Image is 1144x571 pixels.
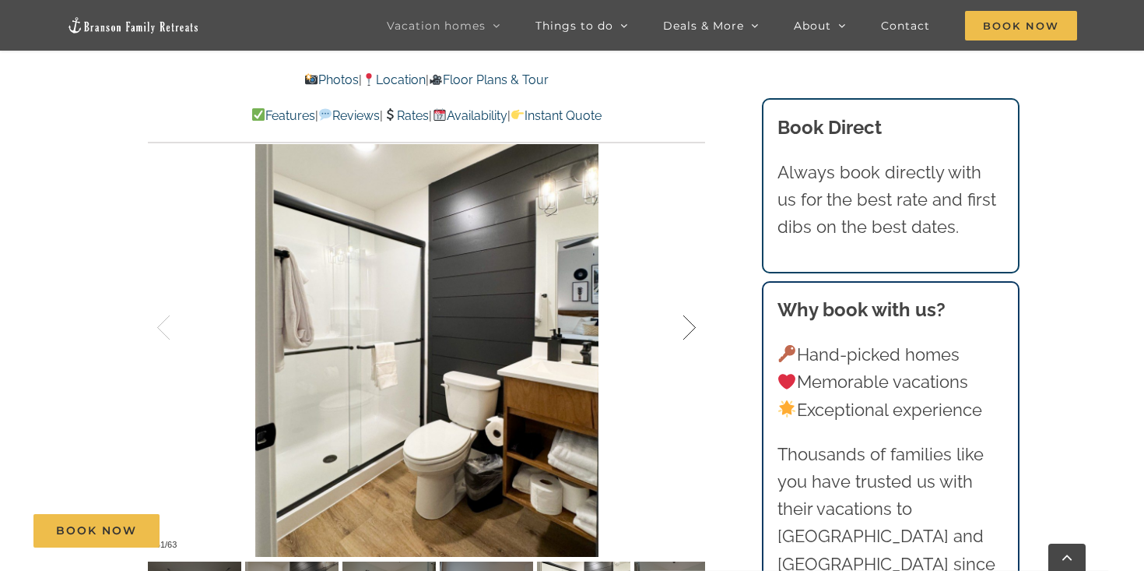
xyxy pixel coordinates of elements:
[881,20,930,31] span: Contact
[362,72,426,87] a: Location
[433,108,446,121] img: 📆
[432,108,507,123] a: Availability
[56,524,137,538] span: Book Now
[778,400,795,418] img: 🌟
[778,345,795,362] img: 🔑
[148,70,705,90] p: | |
[387,20,486,31] span: Vacation homes
[777,296,1005,324] h3: Why book with us?
[965,11,1077,41] span: Book Now
[511,108,602,123] a: Instant Quote
[252,108,265,121] img: ✅
[777,341,1005,424] p: Hand-picked homes Memorable vacations Exceptional experience
[33,514,160,548] a: Book Now
[663,20,744,31] span: Deals & More
[535,20,613,31] span: Things to do
[363,73,375,86] img: 📍
[148,106,705,126] p: | | | |
[511,108,524,121] img: 👉
[305,73,318,86] img: 📸
[318,108,380,123] a: Reviews
[384,108,396,121] img: 💲
[778,373,795,390] img: ❤️
[430,73,442,86] img: 🎥
[251,108,315,123] a: Features
[429,72,549,87] a: Floor Plans & Tour
[304,72,358,87] a: Photos
[383,108,429,123] a: Rates
[794,20,831,31] span: About
[319,108,332,121] img: 💬
[777,159,1005,241] p: Always book directly with us for the best rate and first dibs on the best dates.
[67,16,199,34] img: Branson Family Retreats Logo
[777,116,882,139] b: Book Direct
